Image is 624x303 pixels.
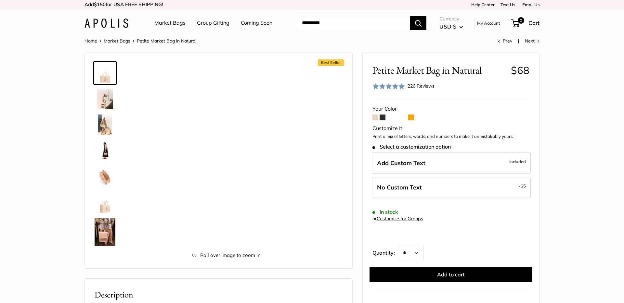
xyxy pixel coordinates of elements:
span: No Custom Text [377,184,422,191]
button: Search [410,16,426,30]
span: $68 [511,64,529,77]
span: Included [509,158,526,165]
span: Petite Market Bag in Natural [372,64,506,76]
a: Market Bags [104,38,130,44]
a: description_Spacious inner area with room for everything. [93,165,117,188]
span: 226 Reviews [408,83,435,89]
a: Text Us [500,2,515,7]
a: My Account [477,19,500,27]
span: Roll over image to zoom in [137,251,316,260]
span: $5 [521,183,526,188]
a: Petite Market Bag in Natural [93,217,117,248]
div: Your Color [372,104,529,114]
span: Currency [439,14,463,23]
a: Petite Market Bag in Natural [93,250,117,273]
a: description_Effortless style that elevates every moment [93,87,117,111]
span: - [519,182,526,190]
span: Petite Market Bag in Natural [137,38,196,44]
img: Petite Market Bag in Natural [95,251,115,272]
img: Petite Market Bag in Natural [95,218,115,246]
p: Print a mix of letters, words, and numbers to make it unmistakably yours. [372,133,529,140]
a: Group Gifting [197,18,229,28]
a: description_The Original Market bag in its 4 native styles [93,113,117,137]
a: Customize for Groups [377,216,423,222]
img: description_The Original Market bag in its 4 native styles [95,115,115,135]
button: USD $ [439,21,463,32]
label: Leave Blank [372,177,531,198]
a: Petite Market Bag in Natural [93,191,117,214]
label: Add Custom Text [372,152,531,174]
span: Best Seller [318,59,344,66]
button: Add to cart [370,267,532,282]
a: Market Bags [154,18,186,28]
a: Coming Soon [241,18,272,28]
a: Home [84,38,97,44]
div: Customize It [372,124,529,133]
span: Cart [528,19,539,26]
a: Email Us [520,2,539,7]
img: Apolis [84,18,128,28]
input: Search... [297,16,410,30]
label: Quantity: [372,244,399,260]
a: Petite Market Bag in Natural [93,61,117,85]
span: $150 [94,1,106,7]
h2: Description [95,288,343,301]
img: Petite Market Bag in Natural [95,63,115,83]
a: Prev [498,38,512,44]
img: description_Spacious inner area with room for everything. [95,166,115,187]
nav: Breadcrumb [84,37,196,45]
img: Petite Market Bag in Natural [95,192,115,213]
div: or [372,214,423,223]
span: 0 [518,17,524,24]
a: Help Center [469,2,495,7]
span: USD $ [439,23,456,30]
span: In stock [372,209,398,215]
img: description_Effortless style that elevates every moment [95,89,115,109]
a: 0 Cart [512,18,539,28]
a: Petite Market Bag in Natural [93,139,117,163]
img: Petite Market Bag in Natural [95,140,115,161]
span: Add Custom Text [377,159,425,167]
a: Next [525,38,539,44]
span: Select a customization option [372,144,451,150]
